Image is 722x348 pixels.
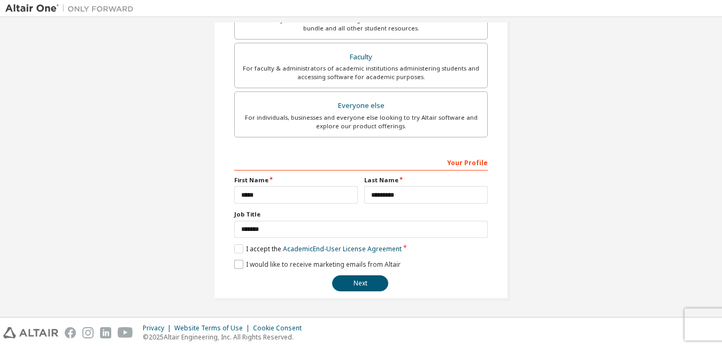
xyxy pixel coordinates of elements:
label: Last Name [364,176,488,184]
div: Faculty [241,50,481,65]
div: Privacy [143,324,174,332]
label: I would like to receive marketing emails from Altair [234,260,401,269]
img: instagram.svg [82,327,94,338]
img: linkedin.svg [100,327,111,338]
div: Website Terms of Use [174,324,253,332]
label: I accept the [234,244,402,253]
div: For individuals, businesses and everyone else looking to try Altair software and explore our prod... [241,113,481,130]
img: altair_logo.svg [3,327,58,338]
div: Cookie Consent [253,324,308,332]
img: Altair One [5,3,139,14]
label: First Name [234,176,358,184]
label: Job Title [234,210,488,219]
div: For faculty & administrators of academic institutions administering students and accessing softwa... [241,64,481,81]
div: Everyone else [241,98,481,113]
img: youtube.svg [118,327,133,338]
a: Academic End-User License Agreement [283,244,402,253]
div: For currently enrolled students looking to access the free Altair Student Edition bundle and all ... [241,16,481,33]
div: Your Profile [234,153,488,171]
img: facebook.svg [65,327,76,338]
p: © 2025 Altair Engineering, Inc. All Rights Reserved. [143,332,308,342]
button: Next [332,275,388,291]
